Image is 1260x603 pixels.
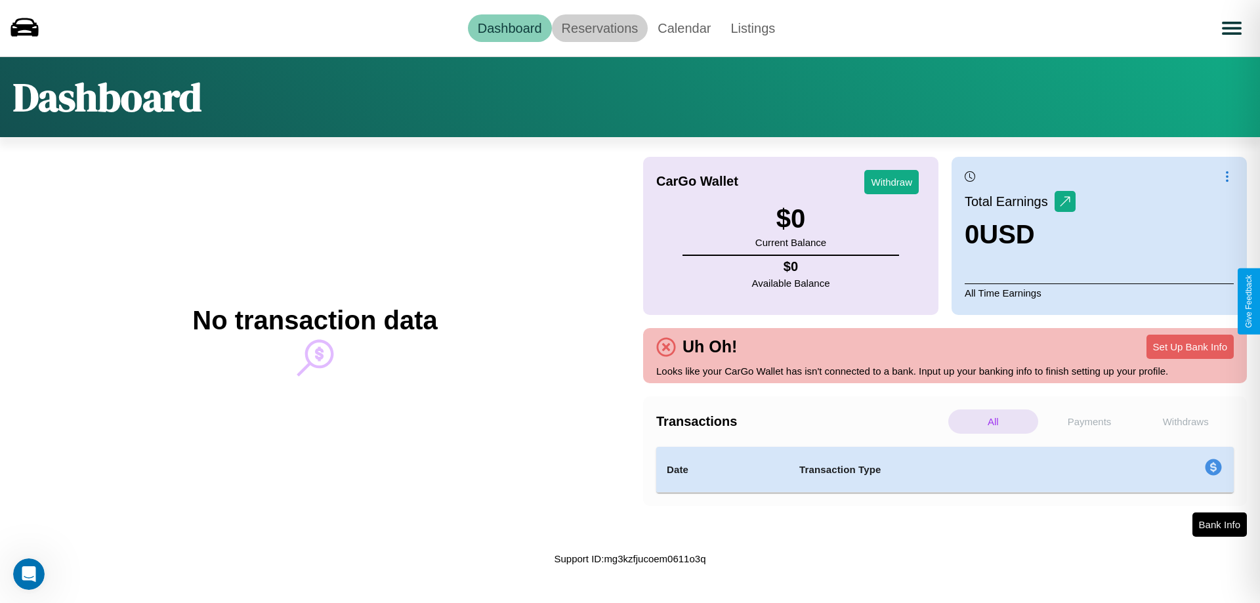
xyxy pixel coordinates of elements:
p: Withdraws [1141,409,1230,434]
p: Current Balance [755,234,826,251]
a: Dashboard [468,14,552,42]
a: Calendar [648,14,721,42]
h2: No transaction data [192,306,437,335]
p: All Time Earnings [965,283,1234,302]
h1: Dashboard [13,70,201,124]
p: Support ID: mg3kzfjucoem0611o3q [555,550,706,568]
h4: CarGo Wallet [656,174,738,189]
h4: Date [667,462,778,478]
div: Give Feedback [1244,275,1253,328]
h4: Uh Oh! [676,337,744,356]
p: Available Balance [752,274,830,292]
button: Withdraw [864,170,919,194]
h4: Transaction Type [799,462,1097,478]
h4: $ 0 [752,259,830,274]
p: All [948,409,1038,434]
a: Listings [721,14,785,42]
h3: $ 0 [755,204,826,234]
button: Set Up Bank Info [1146,335,1234,359]
p: Looks like your CarGo Wallet has isn't connected to a bank. Input up your banking info to finish ... [656,362,1234,380]
p: Total Earnings [965,190,1055,213]
p: Payments [1045,409,1135,434]
a: Reservations [552,14,648,42]
iframe: Intercom live chat [13,558,45,590]
button: Open menu [1213,10,1250,47]
table: simple table [656,447,1234,493]
button: Bank Info [1192,512,1247,537]
h3: 0 USD [965,220,1076,249]
h4: Transactions [656,414,945,429]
